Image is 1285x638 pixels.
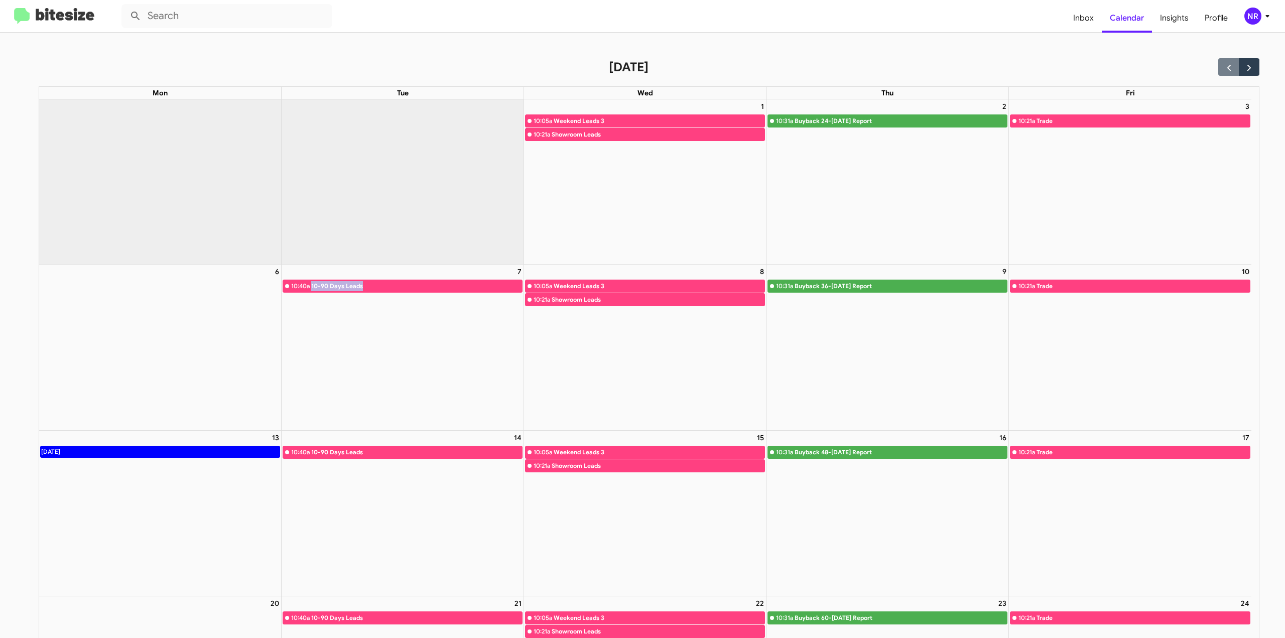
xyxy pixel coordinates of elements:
div: 10-90 Days Leads [311,447,522,457]
div: NR [1244,8,1261,25]
div: 10:31a [776,447,793,457]
div: 10:31a [776,281,793,291]
div: 10-90 Days Leads [311,281,522,291]
div: 10:05a [534,613,552,623]
button: Previous month [1218,58,1239,76]
div: 10:21a [534,626,550,636]
div: [DATE] [41,446,61,457]
a: Calendar [1102,4,1152,33]
input: Search [121,4,332,28]
div: Showroom Leads [552,626,764,636]
div: Weekend Leads 3 [554,281,764,291]
a: Insights [1152,4,1197,33]
td: October 16, 2025 [766,430,1009,596]
a: October 22, 2025 [754,596,766,610]
a: October 7, 2025 [516,265,524,279]
td: October 1, 2025 [524,99,766,265]
a: October 14, 2025 [512,431,524,445]
div: 10:21a [1018,447,1035,457]
a: Wednesday [635,87,655,99]
a: Friday [1124,87,1137,99]
td: October 6, 2025 [39,265,282,431]
a: October 13, 2025 [270,431,281,445]
a: October 15, 2025 [755,431,766,445]
a: October 10, 2025 [1240,265,1251,279]
td: October 8, 2025 [524,265,766,431]
div: 10:40a [291,447,310,457]
div: 10:40a [291,613,310,623]
div: Weekend Leads 3 [554,613,764,623]
div: Weekend Leads 3 [554,447,764,457]
a: October 21, 2025 [512,596,524,610]
div: 10:21a [534,295,550,305]
div: Trade [1037,447,1250,457]
div: Buyback 24-[DATE] Report [795,116,1007,126]
div: 10-90 Days Leads [311,613,522,623]
a: October 24, 2025 [1239,596,1251,610]
div: 10:21a [1018,116,1035,126]
div: Showroom Leads [552,295,764,305]
a: Tuesday [395,87,411,99]
div: 10:21a [534,461,550,471]
td: October 2, 2025 [766,99,1009,265]
td: October 13, 2025 [39,430,282,596]
div: 10:21a [1018,281,1035,291]
a: October 1, 2025 [759,99,766,113]
a: October 23, 2025 [996,596,1008,610]
div: 10:05a [534,447,552,457]
a: October 20, 2025 [269,596,281,610]
a: October 17, 2025 [1240,431,1251,445]
div: 10:31a [776,116,793,126]
div: Buyback 48-[DATE] Report [795,447,1007,457]
div: Showroom Leads [552,130,764,140]
div: 10:05a [534,281,552,291]
div: 10:40a [291,281,310,291]
td: October 9, 2025 [766,265,1009,431]
td: October 17, 2025 [1009,430,1251,596]
div: Weekend Leads 3 [554,116,764,126]
a: October 3, 2025 [1243,99,1251,113]
a: Inbox [1065,4,1102,33]
div: 10:31a [776,613,793,623]
div: 10:05a [534,116,552,126]
a: October 8, 2025 [758,265,766,279]
td: October 14, 2025 [282,430,524,596]
div: Trade [1037,613,1250,623]
div: Showroom Leads [552,461,764,471]
a: Thursday [879,87,895,99]
div: Buyback 36-[DATE] Report [795,281,1007,291]
td: October 10, 2025 [1009,265,1251,431]
div: Buyback 60-[DATE] Report [795,613,1007,623]
td: October 3, 2025 [1009,99,1251,265]
a: October 6, 2025 [273,265,281,279]
a: Monday [151,87,170,99]
button: NR [1236,8,1274,25]
a: October 16, 2025 [997,431,1008,445]
button: Next month [1239,58,1259,76]
h2: [DATE] [609,59,649,75]
div: 10:21a [534,130,550,140]
td: October 7, 2025 [282,265,524,431]
a: October 2, 2025 [1000,99,1008,113]
td: October 15, 2025 [524,430,766,596]
a: October 9, 2025 [1000,265,1008,279]
div: 10:21a [1018,613,1035,623]
div: Trade [1037,116,1250,126]
div: Trade [1037,281,1250,291]
a: Profile [1197,4,1236,33]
